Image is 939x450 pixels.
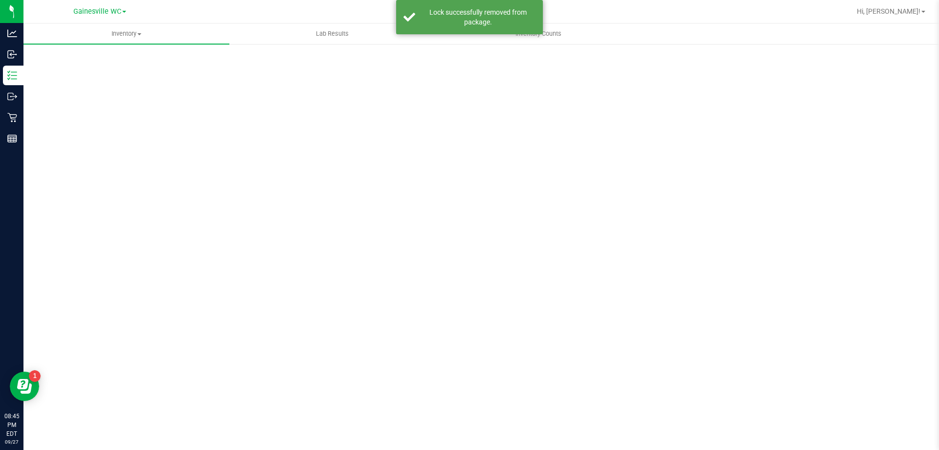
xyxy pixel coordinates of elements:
[29,370,41,382] iframe: Resource center unread badge
[7,134,17,143] inline-svg: Reports
[4,412,19,438] p: 08:45 PM EDT
[421,7,536,27] div: Lock successfully removed from package.
[229,24,435,44] a: Lab Results
[23,24,229,44] a: Inventory
[73,7,121,16] span: Gainesville WC
[7,92,17,101] inline-svg: Outbound
[7,113,17,122] inline-svg: Retail
[7,28,17,38] inline-svg: Analytics
[7,49,17,59] inline-svg: Inbound
[7,71,17,80] inline-svg: Inventory
[23,29,229,38] span: Inventory
[10,372,39,401] iframe: Resource center
[857,7,920,15] span: Hi, [PERSON_NAME]!
[4,438,19,446] p: 09/27
[303,29,362,38] span: Lab Results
